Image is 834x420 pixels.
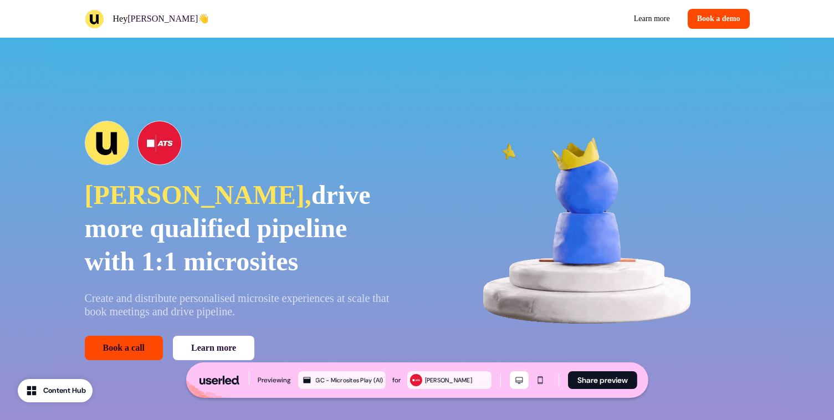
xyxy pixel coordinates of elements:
a: Learn more [625,9,679,29]
a: Learn more [173,336,254,360]
button: Book a call [85,336,163,360]
p: Hey 👋 [113,12,209,25]
p: Create and distribute personalised microsite experiences at scale that book meetings and drive pi... [85,291,402,318]
div: GC - Microsites Play (AI) [315,375,383,385]
span: [PERSON_NAME], [85,180,311,209]
button: Share preview [568,371,637,389]
div: [PERSON_NAME] [425,375,489,385]
button: Content Hub [18,379,93,402]
button: Book a demo [688,9,750,29]
span: [PERSON_NAME] [127,14,198,23]
button: Mobile mode [531,371,550,389]
button: Desktop mode [510,371,529,389]
div: Content Hub [43,385,86,396]
div: Previewing [258,375,291,386]
div: for [392,375,401,386]
p: drive more qualified pipeline with 1:1 microsites [85,178,402,278]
